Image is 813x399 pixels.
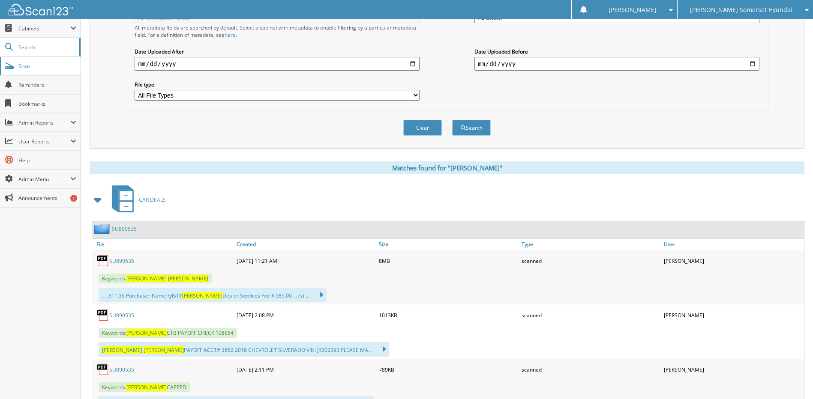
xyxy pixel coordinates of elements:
[9,4,73,15] img: scan123-logo-white.svg
[18,194,76,202] span: Announcements
[377,361,519,378] div: 789KB
[770,358,813,399] iframe: Chat Widget
[18,44,75,51] span: Search
[99,342,389,357] div: PAYOFF ACCT# 3862 2018 CHEVROLET SILVERADO VIN: JR302393 PLEASE MA...
[112,225,137,232] a: SU890535
[107,183,166,217] a: CAR DEALS
[182,292,222,299] span: [PERSON_NAME]
[474,48,759,55] label: Date Uploaded Before
[225,31,236,39] a: here
[135,57,420,71] input: start
[109,366,134,373] a: SU890535
[90,161,804,174] div: Matches found for "[PERSON_NAME]"
[102,346,142,354] span: [PERSON_NAME]
[662,252,804,269] div: [PERSON_NAME]
[92,238,234,250] a: File
[96,309,109,322] img: PDF.png
[662,307,804,324] div: [PERSON_NAME]
[452,120,491,136] button: Search
[18,176,70,183] span: Admin Menu
[70,195,77,202] div: 1
[135,48,420,55] label: Date Uploaded After
[109,257,134,265] a: SU890535
[18,138,70,145] span: User Reports
[234,252,377,269] div: [DATE] 11:21 AM
[690,7,792,12] span: [PERSON_NAME] Somerset Hyundai
[109,312,134,319] a: SU890535
[99,382,190,392] span: Keywords: CAPPED
[377,252,519,269] div: 8MB
[139,196,166,203] span: CAR DEALS
[168,275,208,282] span: [PERSON_NAME]
[99,274,212,283] span: Keywords:
[126,384,167,391] span: [PERSON_NAME]
[377,238,519,250] a: Size
[234,238,377,250] a: Created
[135,24,420,39] div: All metadata fields are searched by default. Select a cabinet with metadata to enable filtering b...
[18,63,76,70] span: Scan
[18,100,76,107] span: Bookmarks
[377,307,519,324] div: 1013KB
[662,238,804,250] a: User
[144,346,184,354] span: [PERSON_NAME]
[18,81,76,89] span: Reminders
[403,120,442,136] button: Clear
[609,7,657,12] span: [PERSON_NAME]
[126,275,167,282] span: [PERSON_NAME]
[96,363,109,376] img: PDF.png
[519,252,662,269] div: scanned
[474,57,759,71] input: end
[94,223,112,234] img: folder2.png
[99,328,237,338] span: Keywords: CTB PAYOFF CHECK 108954
[96,254,109,267] img: PDF.png
[234,307,377,324] div: [DATE] 2:08 PM
[519,307,662,324] div: scanned
[662,361,804,378] div: [PERSON_NAME]
[234,361,377,378] div: [DATE] 2:11 PM
[126,329,167,336] span: [PERSON_NAME]
[18,119,70,126] span: Admin Reports
[99,288,327,302] div: ... ,311.36 Purchaser Name \yISTY Dealer Services Fee $ 589.00 ... (s) ...
[519,238,662,250] a: Type
[135,81,420,88] label: File type
[18,25,70,32] span: Cabinets
[18,157,76,164] span: Help
[519,361,662,378] div: scanned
